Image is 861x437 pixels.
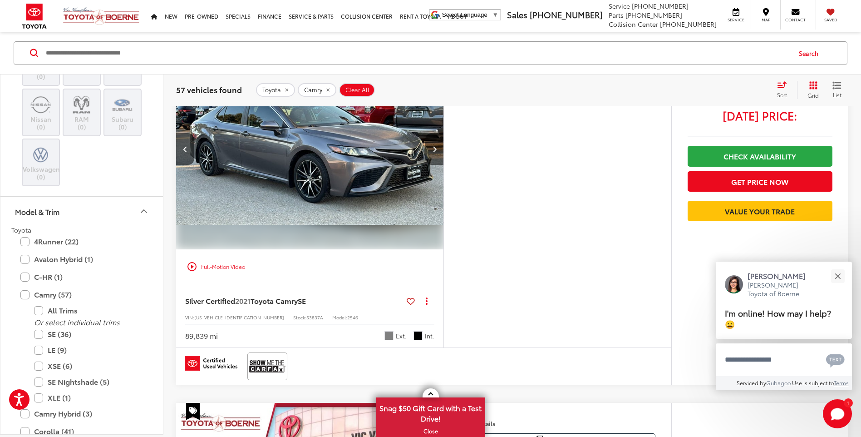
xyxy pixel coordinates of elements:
[34,358,143,374] label: XSE (6)
[256,83,295,97] button: remove Toyota
[110,94,135,115] img: Vic Vaughan Toyota of Boerne in Boerne, TX)
[339,83,375,97] button: Clear All
[251,295,298,306] span: Toyota Camry
[826,353,845,367] svg: Text
[609,20,658,29] span: Collision Center
[15,207,59,216] div: Model & Trim
[384,331,394,340] span: Grey
[807,91,819,99] span: Grid
[821,17,841,23] span: Saved
[262,86,281,94] span: Toyota
[176,133,194,165] button: Previous image
[688,111,832,120] span: [DATE] Price:
[20,252,143,268] label: Avalon Hybrid (1)
[20,234,143,250] label: 4Runner (22)
[688,146,832,166] a: Check Availability
[777,91,787,99] span: Sort
[304,86,322,94] span: Camry
[797,81,826,99] button: Grid View
[194,314,284,321] span: [US_VEHICLE_IDENTIFICATION_NUMBER]
[442,11,487,18] span: Select Language
[332,314,347,321] span: Model:
[176,84,242,95] span: 57 vehicles found
[185,296,403,306] a: Silver Certified2021Toyota CamrySE
[185,356,237,371] img: Toyota Certified Used Vehicles
[34,374,143,390] label: SE Nightshade (5)
[748,271,815,281] p: [PERSON_NAME]
[688,201,832,221] a: Value Your Trade
[185,314,194,321] span: VIN:
[345,86,369,94] span: Clear All
[347,314,358,321] span: 2546
[28,144,53,165] img: Vic Vaughan Toyota of Boerne in Boerne, TX)
[298,295,306,306] span: SE
[63,7,140,25] img: Vic Vaughan Toyota of Boerne
[632,1,689,10] span: [PHONE_NUMBER]
[176,48,444,249] a: 2021 Toyota Camry SE2021 Toyota Camry SE2021 Toyota Camry SE2021 Toyota Camry SE
[726,17,746,23] span: Service
[34,342,143,358] label: LE (9)
[20,406,143,422] label: Camry Hybrid (3)
[737,379,766,387] span: Serviced by
[418,293,434,309] button: Actions
[766,379,792,387] a: Gubagoo.
[34,303,143,319] label: All Trims
[425,133,443,165] button: Next image
[23,36,59,81] label: Mercedes-Benz (0)
[176,48,444,250] img: 2021 Toyota Camry SE
[34,317,120,328] i: Or select individual trims
[625,10,682,20] span: [PHONE_NUMBER]
[235,295,251,306] span: 2021
[530,9,602,20] span: [PHONE_NUMBER]
[823,349,847,370] button: Chat with SMS
[826,81,848,99] button: List View
[792,379,834,387] span: Use is subject to
[790,42,831,65] button: Search
[823,399,852,428] button: Toggle Chat Window
[834,379,849,387] a: Terms
[609,1,630,10] span: Service
[688,171,832,192] button: Get Price Now
[20,269,143,285] label: C-HR (1)
[293,314,306,321] span: Stock:
[23,144,59,181] label: Volkswagen (0)
[249,354,285,378] img: View CARFAX report
[772,81,797,99] button: Select sort value
[660,20,717,29] span: [PHONE_NUMBER]
[847,401,849,405] span: 1
[20,287,143,303] label: Camry (57)
[609,10,624,20] span: Parts
[396,332,407,340] span: Ext.
[460,420,655,427] h4: More Details
[138,206,149,217] div: Model & Trim
[306,314,323,321] span: 53837A
[28,94,53,115] img: Vic Vaughan Toyota of Boerne in Boerne, TX)
[823,399,852,428] svg: Start Chat
[176,48,444,249] div: 2021 Toyota Camry SE 2
[426,297,428,304] span: dropdown dots
[185,295,235,306] span: Silver Certified
[828,266,847,286] button: Close
[716,343,852,376] textarea: Type your message
[185,331,218,341] div: 89,839 mi
[34,390,143,406] label: XLE (1)
[507,9,527,20] span: Sales
[716,262,852,390] div: Close[PERSON_NAME][PERSON_NAME] Toyota of BoerneI'm online! How may I help? 😀Type your messageCha...
[785,17,806,23] span: Contact
[492,11,498,18] span: ▼
[756,17,776,23] span: Map
[748,281,815,298] p: [PERSON_NAME] Toyota of Boerne
[377,398,484,426] span: Snag $50 Gift Card with a Test Drive!
[34,326,143,342] label: SE (36)
[23,94,59,131] label: Nissan (0)
[832,91,841,99] span: List
[298,83,336,97] button: remove Camry
[0,197,164,226] button: Model & TrimModel & Trim
[64,94,100,131] label: RAM (0)
[186,403,200,420] span: Special
[45,42,790,64] input: Search by Make, Model, or Keyword
[725,307,831,330] span: I'm online! How may I help? 😀
[104,94,141,131] label: Subaru (0)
